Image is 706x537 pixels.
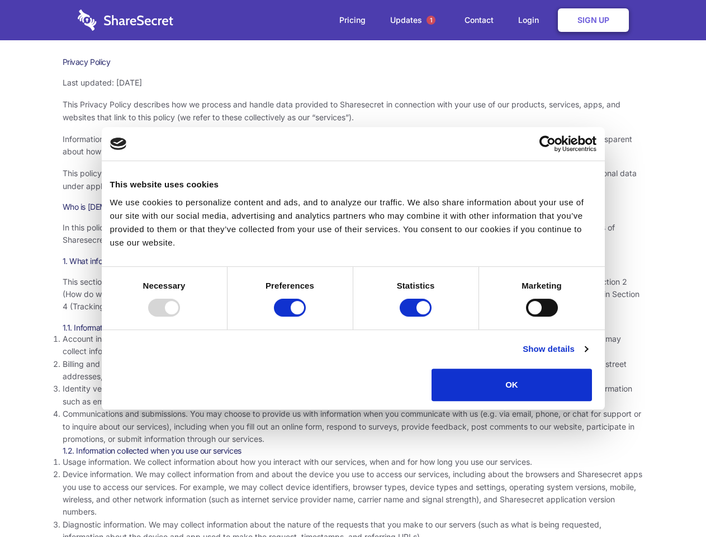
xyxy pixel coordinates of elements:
span: 1.2. Information collected when you use our services [63,446,241,455]
span: This Privacy Policy describes how we process and handle data provided to Sharesecret in connectio... [63,100,620,121]
span: 1 [427,16,435,25]
a: Sign Up [558,8,629,32]
strong: Necessary [143,281,186,290]
img: logo-wordmark-white-trans-d4663122ce5f474addd5e946df7df03e33cb6a1c49d2221995e7729f52c070b2.svg [78,10,173,31]
a: Usercentrics Cookiebot - opens in a new window [499,135,596,152]
a: Login [507,3,556,37]
strong: Preferences [266,281,314,290]
span: Device information. We may collect information from and about the device you use to access our se... [63,469,642,516]
span: This policy uses the term “personal data” to refer to information that is related to an identifie... [63,168,637,190]
span: Identity verification information. Some services require you to verify your identity as part of c... [63,384,632,406]
span: In this policy, “Sharesecret,” “we,” “us,” and “our” refer to Sharesecret Inc., a U.S. company. S... [63,223,615,244]
h1: Privacy Policy [63,57,644,67]
p: Last updated: [DATE] [63,77,644,89]
strong: Statistics [397,281,435,290]
span: Information security and privacy are at the heart of what Sharesecret values and promotes as a co... [63,134,632,156]
span: Billing and payment information. In order to purchase a service, you may need to provide us with ... [63,359,627,381]
span: Who is [DEMOGRAPHIC_DATA]? [63,202,174,211]
span: Communications and submissions. You may choose to provide us with information when you communicat... [63,409,641,444]
span: 1. What information do we collect about you? [63,256,217,266]
span: This section describes the various types of information we collect from and about you. To underst... [63,277,639,312]
a: Show details [523,342,587,356]
a: Contact [453,3,505,37]
span: Usage information. We collect information about how you interact with our services, when and for ... [63,457,532,467]
span: Account information. Our services generally require you to create an account before you can acces... [63,334,621,356]
span: 1.1. Information you provide to us [63,323,175,332]
button: OK [432,369,592,401]
a: Pricing [328,3,377,37]
strong: Marketing [522,281,562,290]
div: This website uses cookies [110,178,596,191]
img: logo [110,138,127,150]
div: We use cookies to personalize content and ads, and to analyze our traffic. We also share informat... [110,196,596,249]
